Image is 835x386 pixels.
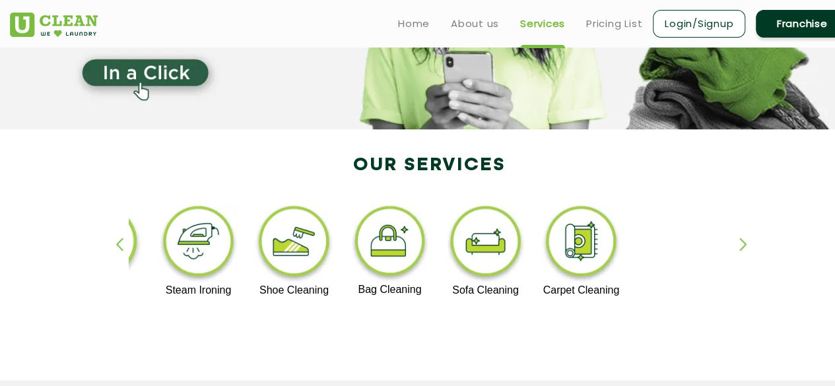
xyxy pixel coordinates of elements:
p: Shoe Cleaning [253,284,335,296]
a: Services [520,16,565,32]
img: steam_ironing_11zon.webp [158,203,239,284]
a: Pricing List [586,16,642,32]
img: sofa_cleaning_11zon.webp [445,203,526,284]
p: Steam Ironing [158,284,239,296]
img: carpet_cleaning_11zon.webp [541,203,622,284]
img: bag_cleaning_11zon.webp [349,203,430,284]
a: About us [451,16,499,32]
p: Bag Cleaning [349,284,430,296]
p: Carpet Cleaning [541,284,622,296]
p: Sofa Cleaning [445,284,526,296]
a: Home [398,16,430,32]
a: Login/Signup [653,10,745,38]
img: shoe_cleaning_11zon.webp [253,203,335,284]
img: UClean Laundry and Dry Cleaning [10,13,98,37]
